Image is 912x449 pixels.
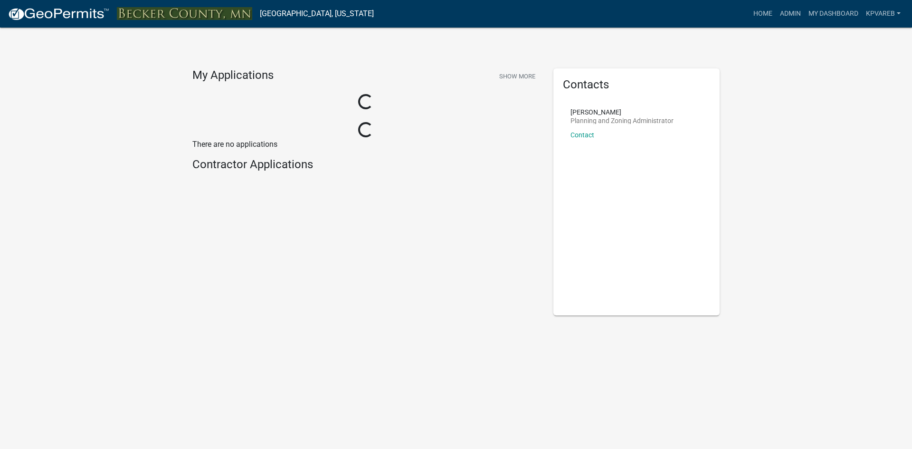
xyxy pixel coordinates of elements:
h4: Contractor Applications [192,158,539,172]
a: Home [750,5,776,23]
a: Contact [570,131,594,139]
img: Becker County, Minnesota [117,7,252,20]
wm-workflow-list-section: Contractor Applications [192,158,539,175]
p: Planning and Zoning Administrator [570,117,674,124]
h4: My Applications [192,68,274,83]
a: Admin [776,5,805,23]
h5: Contacts [563,78,710,92]
p: [PERSON_NAME] [570,109,674,115]
a: My Dashboard [805,5,862,23]
p: There are no applications [192,139,539,150]
a: [GEOGRAPHIC_DATA], [US_STATE] [260,6,374,22]
a: kpvareb [862,5,904,23]
button: Show More [495,68,539,84]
